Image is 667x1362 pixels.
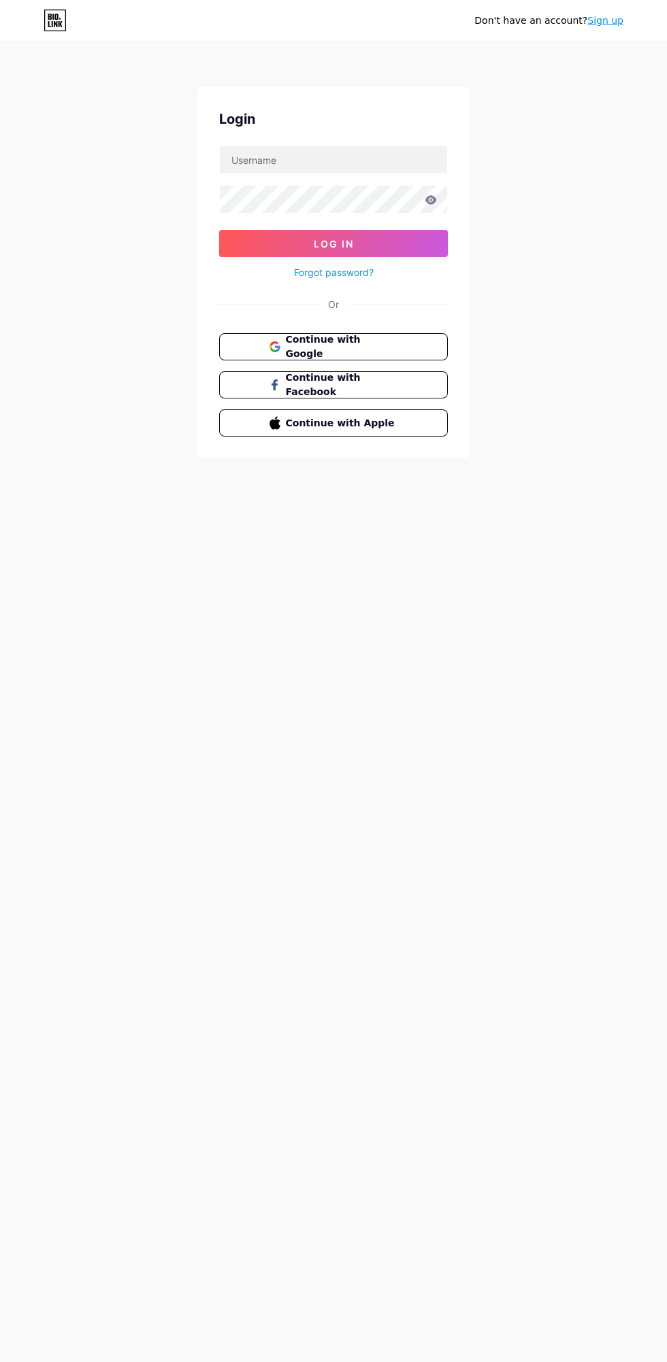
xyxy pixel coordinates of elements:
a: Sign up [587,15,623,26]
div: Or [328,297,339,311]
span: Log In [314,238,354,250]
button: Continue with Facebook [219,371,448,398]
div: Login [219,109,448,129]
button: Continue with Google [219,333,448,360]
input: Username [220,146,447,173]
span: Continue with Facebook [286,371,398,399]
div: Don't have an account? [474,14,623,28]
a: Forgot password? [294,265,374,279]
button: Continue with Apple [219,409,448,437]
span: Continue with Google [286,333,398,361]
span: Continue with Apple [286,416,398,430]
button: Log In [219,230,448,257]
